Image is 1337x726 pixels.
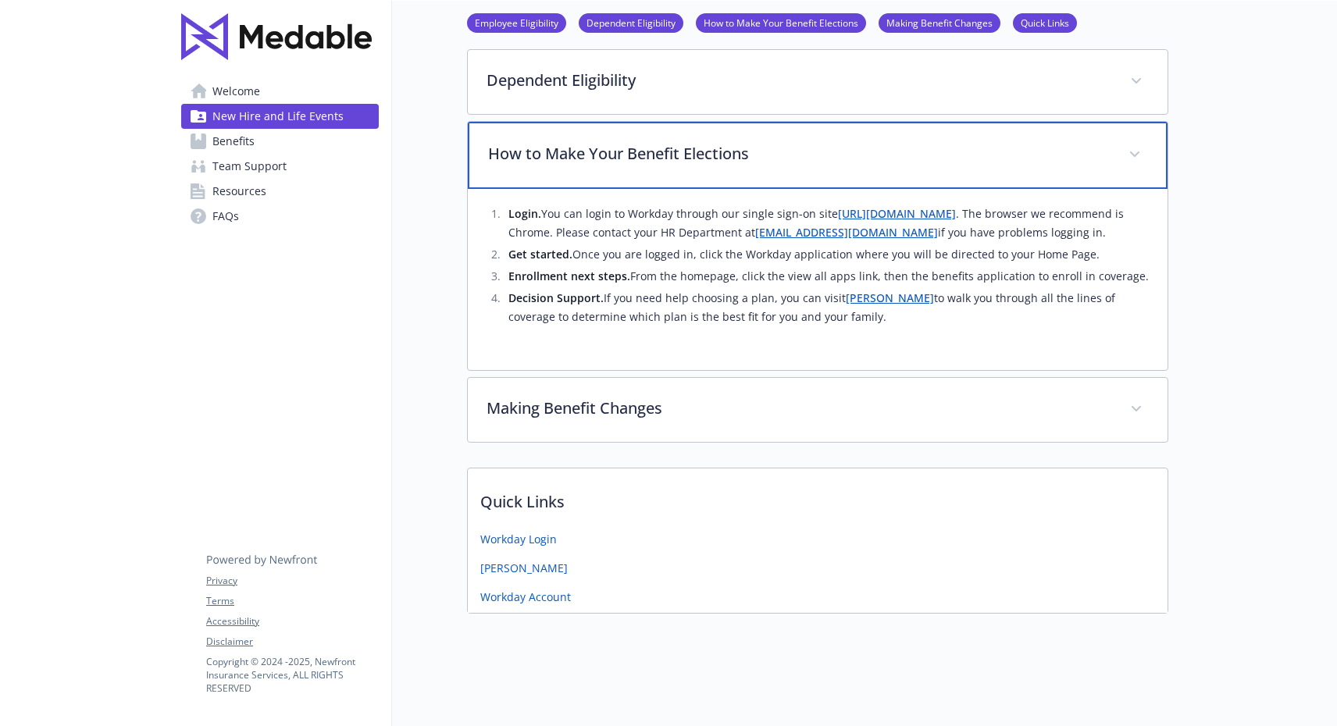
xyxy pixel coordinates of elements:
div: How to Make Your Benefit Elections [468,122,1168,189]
p: Dependent Eligibility [487,69,1111,92]
a: Making Benefit Changes [879,15,1000,30]
a: Workday Account [480,589,571,605]
div: Dependent Eligibility [468,50,1168,114]
a: Terms [206,594,378,608]
span: New Hire and Life Events [212,104,344,129]
a: [URL][DOMAIN_NAME] [838,206,956,221]
strong: Decision Support. [508,290,604,305]
a: Privacy [206,574,378,588]
div: How to Make Your Benefit Elections [468,189,1168,370]
a: New Hire and Life Events [181,104,379,129]
a: Employee Eligibility [467,15,566,30]
strong: Enrollment next steps. [508,269,630,283]
a: Quick Links [1013,15,1077,30]
span: Welcome [212,79,260,104]
a: Welcome [181,79,379,104]
a: How to Make Your Benefit Elections [696,15,866,30]
span: Benefits [212,129,255,154]
span: Resources [212,179,266,204]
a: Accessibility [206,614,378,628]
strong: Get started. [508,247,572,262]
span: Team Support [212,154,287,179]
li: From the homepage, click the view all apps link, then the benefits application to enroll in cover... [504,267,1149,286]
p: Making Benefit Changes [487,397,1111,420]
li: If you need help choosing a plan, you can visit to walk you through all the lines of coverage to ... [504,289,1149,326]
a: Team Support [181,154,379,179]
p: How to Make Your Benefit Elections [488,142,1110,165]
div: Making Benefit Changes [468,378,1168,442]
a: [PERSON_NAME] [846,290,934,305]
p: Copyright © 2024 - 2025 , Newfront Insurance Services, ALL RIGHTS RESERVED [206,655,378,695]
a: [EMAIL_ADDRESS][DOMAIN_NAME] [755,225,938,240]
a: Workday Login [480,531,557,547]
a: Resources [181,179,379,204]
strong: Login. [508,206,541,221]
a: Dependent Eligibility [579,15,683,30]
li: You can login to Workday through our single sign-on site . The browser we recommend is Chrome. Pl... [504,205,1149,242]
a: FAQs [181,204,379,229]
li: Once you are logged in, click the Workday application where you will be directed to your Home Page. [504,245,1149,264]
a: Disclaimer [206,635,378,649]
span: FAQs [212,204,239,229]
p: Quick Links [468,468,1168,526]
a: Benefits [181,129,379,154]
a: [PERSON_NAME] [480,560,568,576]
